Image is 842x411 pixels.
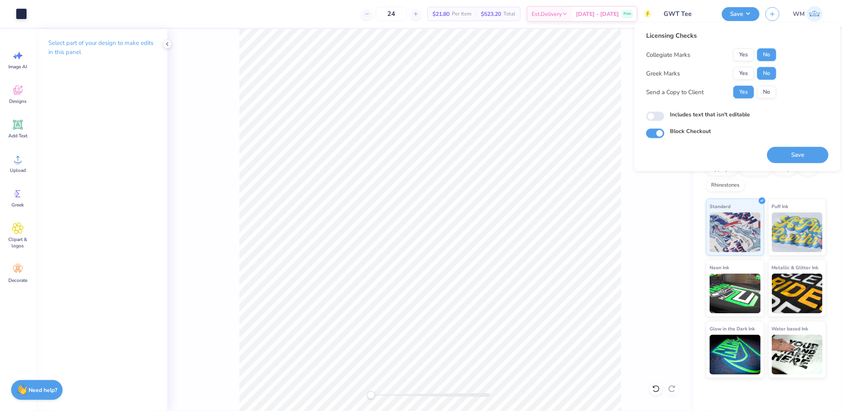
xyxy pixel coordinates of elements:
div: Collegiate Marks [646,50,690,60]
span: WM [793,10,805,19]
label: Includes text that isn't editable [670,110,750,119]
div: Rhinestones [706,179,744,191]
img: Glow in the Dark Ink [710,335,761,374]
button: Yes [733,48,754,61]
span: Total [503,10,515,18]
a: WM [789,6,826,22]
label: Block Checkout [670,127,711,135]
button: Save [722,7,760,21]
span: Water based Ink [772,324,808,333]
img: Puff Ink [772,212,823,252]
img: Wilfredo Manabat [807,6,823,22]
img: Neon Ink [710,274,761,313]
span: Metallic & Glitter Ink [772,263,819,272]
span: Designs [9,98,27,104]
span: Clipart & logos [5,236,31,249]
button: Yes [733,67,754,80]
strong: Need help? [29,386,57,394]
span: Est. Delivery [532,10,562,18]
button: Yes [733,86,754,98]
span: $523.20 [481,10,501,18]
button: No [757,86,776,98]
button: Save [767,147,829,163]
span: Puff Ink [772,202,788,210]
span: Per Item [452,10,471,18]
span: [DATE] - [DATE] [576,10,619,18]
span: Greek [12,202,24,208]
div: Greek Marks [646,69,680,78]
span: Glow in the Dark Ink [710,324,755,333]
div: Licensing Checks [646,31,776,41]
img: Metallic & Glitter Ink [772,274,823,313]
p: Select part of your design to make edits in this panel [48,39,155,57]
span: Decorate [8,277,27,284]
div: Send a Copy to Client [646,88,704,97]
span: $21.80 [432,10,450,18]
span: Upload [10,167,26,174]
span: Add Text [8,133,27,139]
span: Neon Ink [710,263,729,272]
input: – – [376,7,407,21]
span: Free [624,11,631,17]
img: Water based Ink [772,335,823,374]
span: Standard [710,202,731,210]
button: No [757,48,776,61]
input: Untitled Design [658,6,716,22]
div: Accessibility label [367,391,375,399]
span: Image AI [9,64,27,70]
img: Standard [710,212,761,252]
button: No [757,67,776,80]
